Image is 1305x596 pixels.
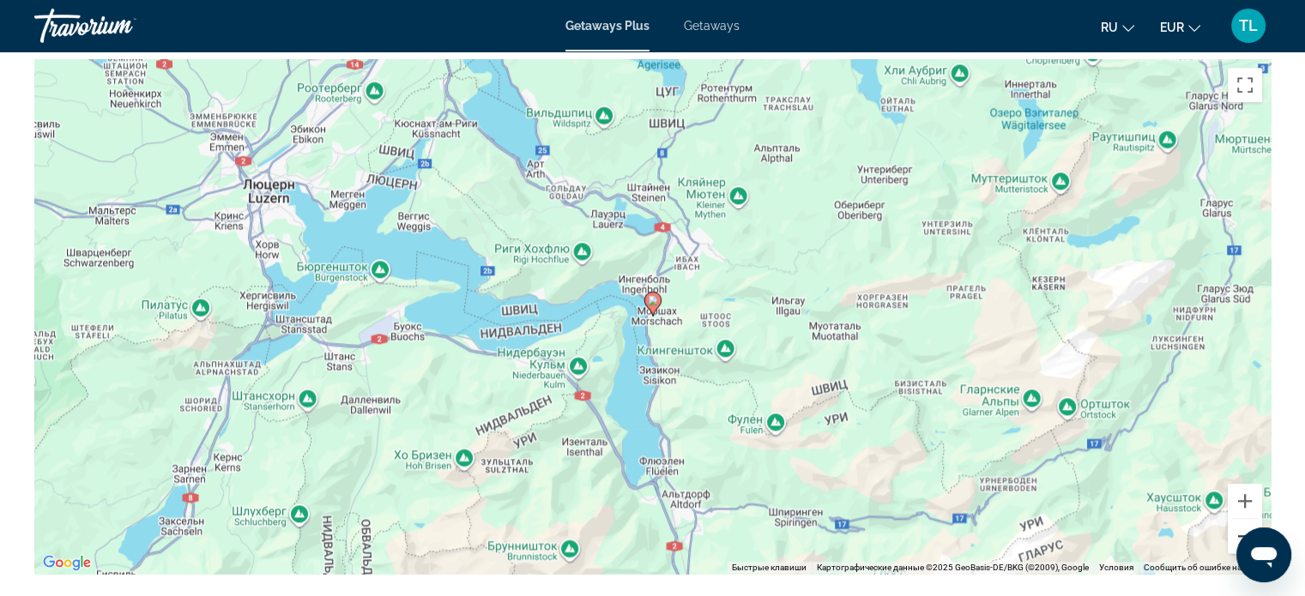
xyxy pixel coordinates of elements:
button: Быстрые клавиши [732,562,807,574]
button: Уменьшить [1228,519,1262,553]
iframe: Кнопка запуска окна обмена сообщениями [1236,527,1291,582]
a: Сообщить об ошибке на карте [1144,563,1266,572]
button: Включить полноэкранный режим [1228,68,1262,102]
span: EUR [1160,21,1184,34]
button: User Menu [1226,8,1271,44]
img: Google [39,551,95,574]
a: Условия (ссылка откроется в новой вкладке) [1099,563,1133,572]
a: Getaways Plus [565,19,649,33]
a: Открыть эту область в Google Картах (в новом окне) [39,551,95,574]
span: ru [1101,21,1118,34]
a: Getaways [684,19,740,33]
span: Картографические данные ©2025 GeoBasis-DE/BKG (©2009), Google [817,563,1089,572]
button: Change currency [1160,15,1200,39]
span: TL [1239,17,1258,34]
a: Travorium [34,3,206,48]
button: Change language [1101,15,1134,39]
button: Увеличить [1228,484,1262,518]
